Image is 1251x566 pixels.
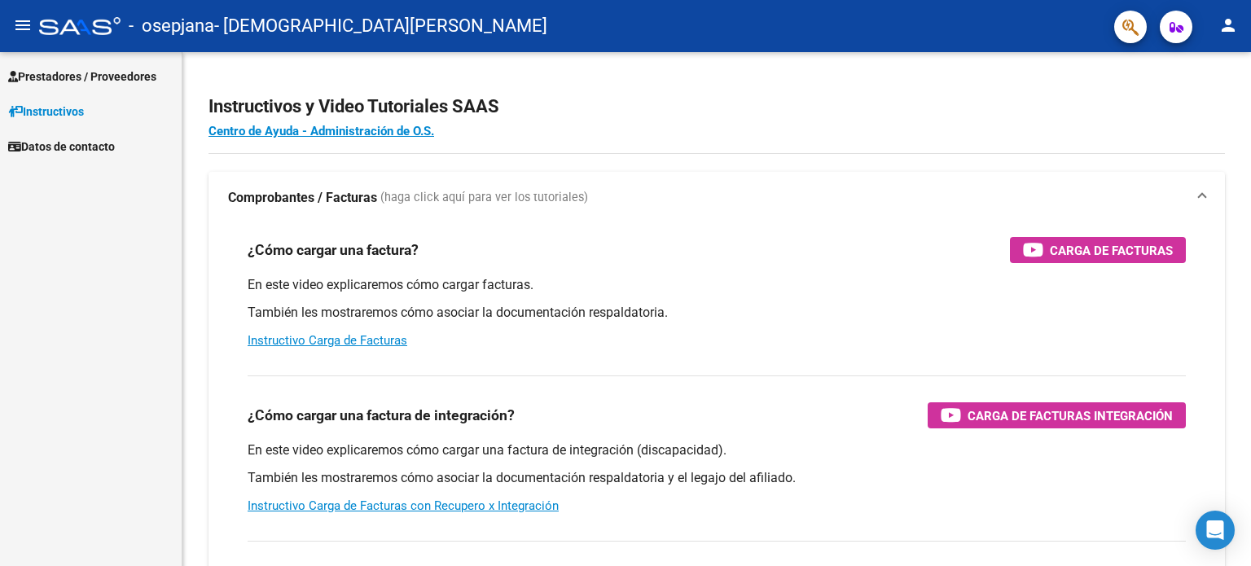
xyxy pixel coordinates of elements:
[129,8,214,44] span: - osepjana
[248,404,515,427] h3: ¿Cómo cargar una factura de integración?
[1196,511,1235,550] div: Open Intercom Messenger
[248,333,407,348] a: Instructivo Carga de Facturas
[1010,237,1186,263] button: Carga de Facturas
[248,469,1186,487] p: También les mostraremos cómo asociar la documentación respaldatoria y el legajo del afiliado.
[8,103,84,121] span: Instructivos
[380,189,588,207] span: (haga click aquí para ver los tutoriales)
[214,8,547,44] span: - [DEMOGRAPHIC_DATA][PERSON_NAME]
[13,15,33,35] mat-icon: menu
[208,172,1225,224] mat-expansion-panel-header: Comprobantes / Facturas (haga click aquí para ver los tutoriales)
[248,239,419,261] h3: ¿Cómo cargar una factura?
[8,68,156,86] span: Prestadores / Proveedores
[248,304,1186,322] p: También les mostraremos cómo asociar la documentación respaldatoria.
[248,498,559,513] a: Instructivo Carga de Facturas con Recupero x Integración
[208,91,1225,122] h2: Instructivos y Video Tutoriales SAAS
[208,124,434,138] a: Centro de Ayuda - Administración de O.S.
[1218,15,1238,35] mat-icon: person
[248,276,1186,294] p: En este video explicaremos cómo cargar facturas.
[968,406,1173,426] span: Carga de Facturas Integración
[228,189,377,207] strong: Comprobantes / Facturas
[1050,240,1173,261] span: Carga de Facturas
[928,402,1186,428] button: Carga de Facturas Integración
[248,441,1186,459] p: En este video explicaremos cómo cargar una factura de integración (discapacidad).
[8,138,115,156] span: Datos de contacto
